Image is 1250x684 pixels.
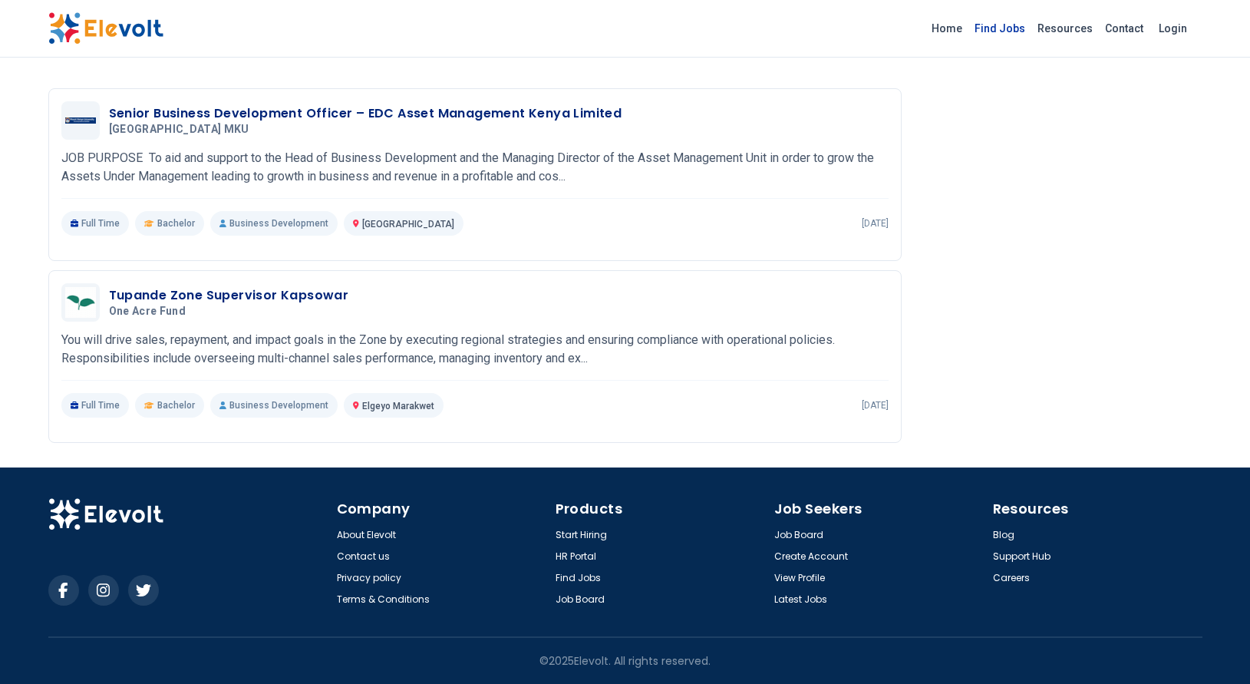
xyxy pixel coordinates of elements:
p: © 2025 Elevolt. All rights reserved. [539,653,711,669]
a: Support Hub [993,550,1050,563]
a: Careers [993,572,1030,584]
a: Mount Kenya University MKUSenior Business Development Officer – EDC Asset Management Kenya Limite... [61,101,889,236]
a: Find Jobs [556,572,601,584]
a: HR Portal [556,550,596,563]
span: Elgeyo Marakwet [362,401,434,411]
a: One Acre FundTupande Zone Supervisor KapsowarOne Acre FundYou will drive sales, repayment, and im... [61,283,889,418]
a: Resources [1031,16,1099,41]
h4: Products [556,498,765,520]
a: View Profile [774,572,825,584]
p: [DATE] [862,399,889,411]
h4: Resources [993,498,1202,520]
h3: Senior Business Development Officer – EDC Asset Management Kenya Limited [109,104,622,123]
iframe: Chat Widget [1173,610,1250,684]
a: Home [925,16,968,41]
a: Contact [1099,16,1149,41]
a: Terms & Conditions [337,593,430,606]
p: Business Development [210,211,338,236]
a: Login [1149,13,1196,44]
h4: Company [337,498,546,520]
h4: Job Seekers [774,498,984,520]
a: Latest Jobs [774,593,827,606]
img: Elevolt [48,12,163,45]
a: Create Account [774,550,848,563]
a: Job Board [774,529,823,541]
a: Privacy policy [337,572,401,584]
img: Elevolt [48,498,163,530]
h3: Tupande Zone Supervisor Kapsowar [109,286,349,305]
span: Bachelor [157,217,195,230]
img: Mount Kenya University MKU [65,117,96,124]
span: [GEOGRAPHIC_DATA] [362,219,454,230]
p: JOB PURPOSE To aid and support to the Head of Business Development and the Managing Director of t... [61,149,889,186]
p: You will drive sales, repayment, and impact goals in the Zone by executing regional strategies an... [61,331,889,368]
p: Full Time [61,211,130,236]
a: Find Jobs [968,16,1031,41]
p: Full Time [61,393,130,418]
a: Blog [993,529,1014,541]
img: One Acre Fund [65,287,96,318]
a: Contact us [337,550,390,563]
a: Start Hiring [556,529,607,541]
p: [DATE] [862,217,889,230]
span: One Acre Fund [109,305,186,319]
p: Business Development [210,393,338,418]
a: Job Board [556,593,605,606]
span: [GEOGRAPHIC_DATA] MKU [109,123,249,137]
span: Bachelor [157,399,195,411]
a: About Elevolt [337,529,396,541]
